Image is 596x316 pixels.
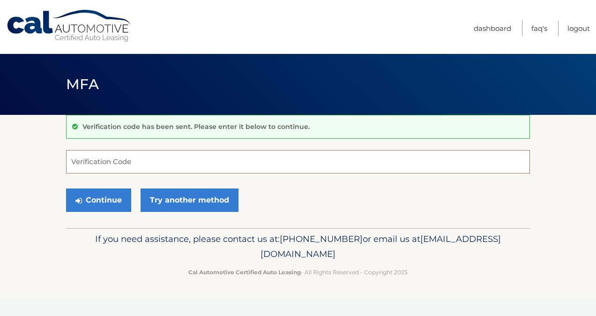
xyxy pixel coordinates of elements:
p: If you need assistance, please contact us at: or email us at [72,232,524,262]
input: Verification Code [66,150,530,173]
span: [PHONE_NUMBER] [280,233,363,244]
a: FAQ's [531,21,547,36]
a: Try another method [141,188,238,212]
a: Dashboard [474,21,511,36]
span: [EMAIL_ADDRESS][DOMAIN_NAME] [261,233,501,259]
p: - All Rights Reserved - Copyright 2025 [72,267,524,277]
a: Logout [567,21,590,36]
p: Verification code has been sent. Please enter it below to continue. [82,122,310,131]
span: MFA [66,75,99,93]
a: Cal Automotive [6,9,133,43]
strong: Cal Automotive Certified Auto Leasing [188,269,301,276]
button: Continue [66,188,131,212]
